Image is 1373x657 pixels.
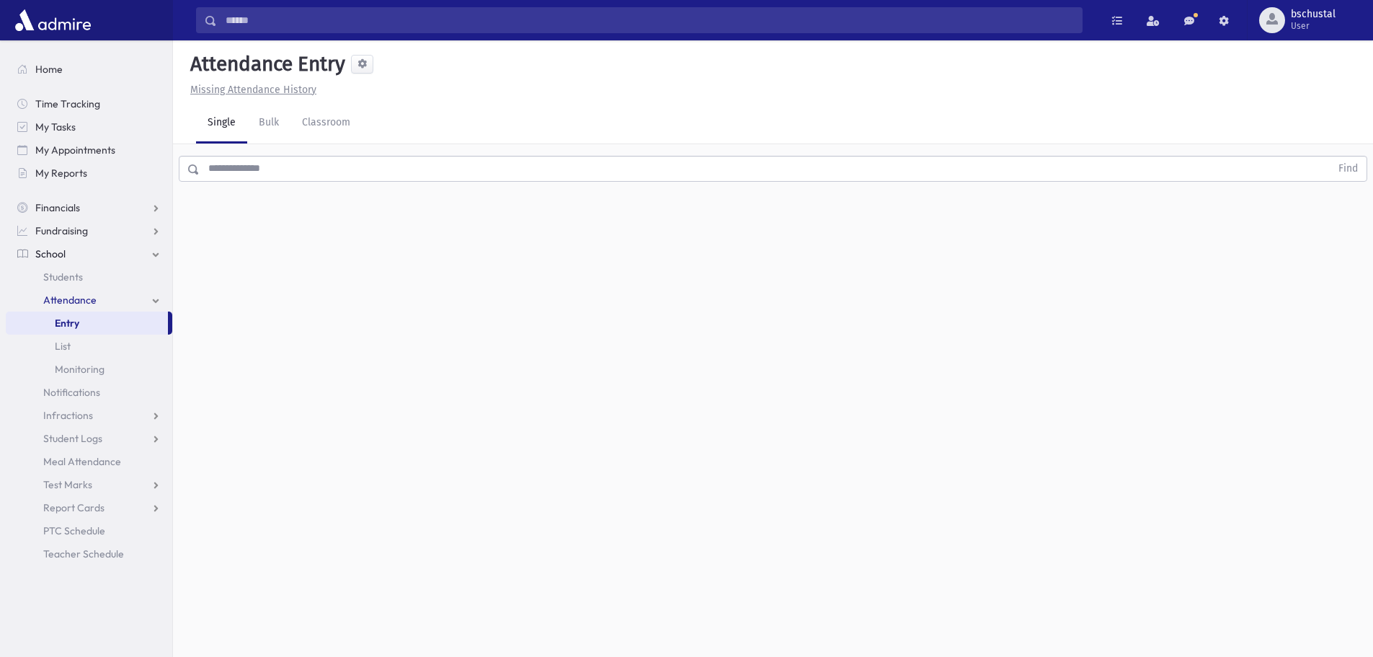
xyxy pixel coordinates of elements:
a: Bulk [247,103,290,144]
a: Notifications [6,381,172,404]
u: Missing Attendance History [190,84,316,96]
span: Notifications [43,386,100,399]
span: Entry [55,317,79,330]
a: Single [196,103,247,144]
a: List [6,335,172,358]
a: Report Cards [6,496,172,519]
span: PTC Schedule [43,524,105,537]
h5: Attendance Entry [185,52,345,76]
a: Students [6,265,172,288]
span: Attendance [43,294,97,307]
span: bschustal [1291,9,1336,20]
span: Report Cards [43,501,105,514]
span: Student Logs [43,432,102,445]
span: Time Tracking [35,97,100,110]
span: My Appointments [35,144,115,156]
a: School [6,242,172,265]
a: Teacher Schedule [6,542,172,565]
a: Fundraising [6,219,172,242]
a: Entry [6,312,168,335]
span: Students [43,270,83,283]
span: My Tasks [35,120,76,133]
a: My Tasks [6,115,172,138]
button: Find [1330,156,1367,181]
span: Test Marks [43,478,92,491]
span: User [1291,20,1336,32]
a: PTC Schedule [6,519,172,542]
a: My Reports [6,162,172,185]
span: Teacher Schedule [43,547,124,560]
span: List [55,340,71,353]
a: My Appointments [6,138,172,162]
input: Search [217,7,1082,33]
a: Monitoring [6,358,172,381]
a: Home [6,58,172,81]
span: Infractions [43,409,93,422]
a: Classroom [290,103,362,144]
a: Financials [6,196,172,219]
span: Monitoring [55,363,105,376]
a: Missing Attendance History [185,84,316,96]
a: Student Logs [6,427,172,450]
span: School [35,247,66,260]
span: Financials [35,201,80,214]
a: Test Marks [6,473,172,496]
a: Attendance [6,288,172,312]
a: Infractions [6,404,172,427]
a: Time Tracking [6,92,172,115]
span: Meal Attendance [43,455,121,468]
a: Meal Attendance [6,450,172,473]
span: Fundraising [35,224,88,237]
span: My Reports [35,167,87,180]
span: Home [35,63,63,76]
img: AdmirePro [12,6,94,35]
